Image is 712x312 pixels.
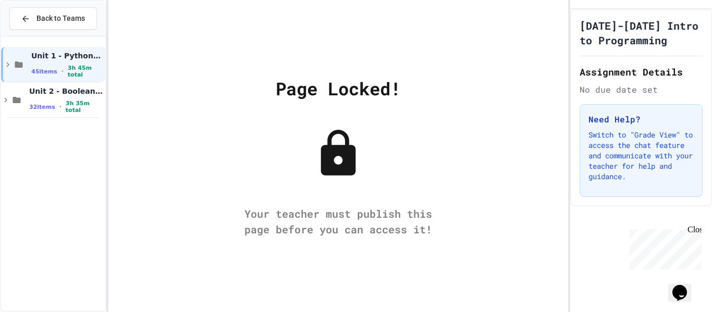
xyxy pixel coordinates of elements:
span: 45 items [31,68,57,75]
iframe: chat widget [668,270,702,302]
span: Unit 1 - Python Basics [31,51,103,60]
div: No due date set [580,83,703,96]
span: • [62,67,64,76]
h3: Need Help? [588,113,694,126]
p: Switch to "Grade View" to access the chat feature and communicate with your teacher for help and ... [588,130,694,182]
h2: Assignment Details [580,65,703,79]
div: Chat with us now!Close [4,4,72,66]
span: Unit 2 - Boolean Expressions and If Statements [29,86,103,96]
span: Back to Teams [36,13,85,24]
span: 32 items [29,104,55,110]
span: 3h 35m total [66,100,103,114]
iframe: chat widget [625,225,702,269]
span: 3h 45m total [68,65,103,78]
span: • [59,103,62,111]
div: Page Locked! [276,75,401,102]
h1: [DATE]-[DATE] Intro to Programming [580,18,703,47]
div: Your teacher must publish this page before you can access it! [234,206,443,237]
